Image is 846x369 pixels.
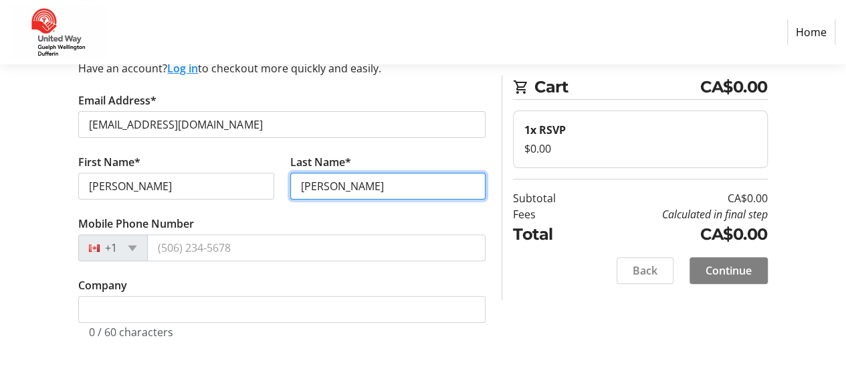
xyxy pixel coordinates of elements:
[524,141,756,157] div: $0.00
[690,257,768,284] button: Continue
[513,190,587,206] td: Subtotal
[167,60,198,76] button: Log in
[587,206,768,222] td: Calculated in final step
[78,92,156,108] label: Email Address*
[513,206,587,222] td: Fees
[534,75,700,99] span: Cart
[587,190,768,206] td: CA$0.00
[587,222,768,246] td: CA$0.00
[787,19,835,45] a: Home
[617,257,673,284] button: Back
[524,123,566,137] strong: 1x RSVP
[78,154,140,170] label: First Name*
[513,222,587,246] td: Total
[147,234,486,261] input: (506) 234-5678
[633,263,657,279] span: Back
[290,154,351,170] label: Last Name*
[89,325,173,340] tr-character-limit: 0 / 60 characters
[11,5,106,59] img: United Way Guelph Wellington Dufferin's Logo
[78,216,194,232] label: Mobile Phone Number
[706,263,752,279] span: Continue
[78,60,486,76] div: Have an account? to checkout more quickly and easily.
[700,75,768,99] span: CA$0.00
[78,277,127,293] label: Company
